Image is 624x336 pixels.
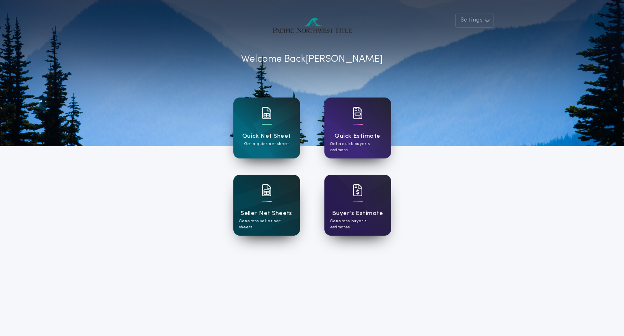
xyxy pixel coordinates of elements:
h1: Quick Net Sheet [242,132,291,141]
h1: Seller Net Sheets [241,209,292,218]
a: card iconSeller Net SheetsGenerate seller net sheets [233,175,300,236]
button: Settings [455,13,494,28]
img: card icon [353,184,363,196]
p: Get a quick buyer's estimate [330,141,385,153]
a: card iconQuick Net SheetGet a quick net sheet [233,98,300,158]
a: card iconQuick EstimateGet a quick buyer's estimate [324,98,391,158]
img: card icon [353,107,363,119]
p: Get a quick net sheet [244,141,289,147]
img: card icon [262,107,272,119]
h1: Quick Estimate [335,132,380,141]
p: Welcome Back [PERSON_NAME] [241,52,383,67]
p: Generate seller net sheets [239,218,294,230]
h1: Buyer's Estimate [332,209,383,218]
img: account-logo [270,13,355,37]
p: Generate buyer's estimates [330,218,385,230]
img: card icon [262,184,272,196]
a: card iconBuyer's EstimateGenerate buyer's estimates [324,175,391,236]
